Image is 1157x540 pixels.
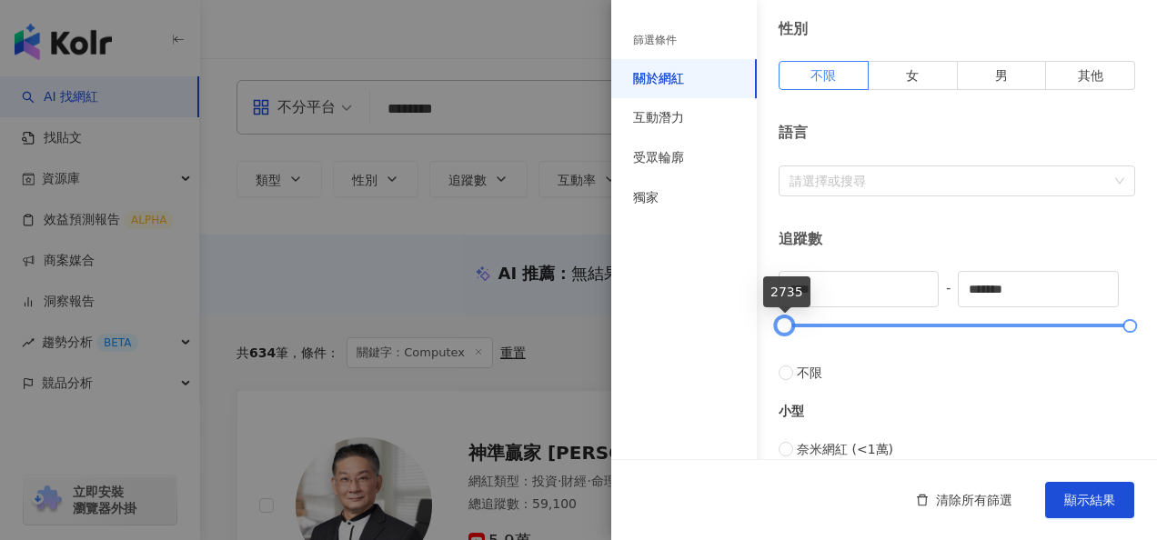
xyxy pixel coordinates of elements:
[797,439,893,459] span: 奈米網紅 (<1萬)
[1078,68,1103,83] span: 其他
[779,401,1135,421] div: 小型
[810,68,836,83] span: 不限
[779,123,1135,143] div: 語言
[763,276,810,307] div: 2735
[633,149,684,167] div: 受眾輪廓
[1045,482,1134,518] button: 顯示結果
[633,70,684,88] div: 關於網紅
[633,109,684,127] div: 互動潛力
[898,482,1031,518] button: 清除所有篩選
[906,68,919,83] span: 女
[779,19,1135,39] div: 性別
[939,278,958,298] span: -
[633,189,659,207] div: 獨家
[995,68,1008,83] span: 男
[936,493,1012,507] span: 清除所有篩選
[797,363,822,383] span: 不限
[916,494,929,506] span: delete
[779,229,1135,249] div: 追蹤數
[1064,493,1115,507] span: 顯示結果
[633,33,677,48] div: 篩選條件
